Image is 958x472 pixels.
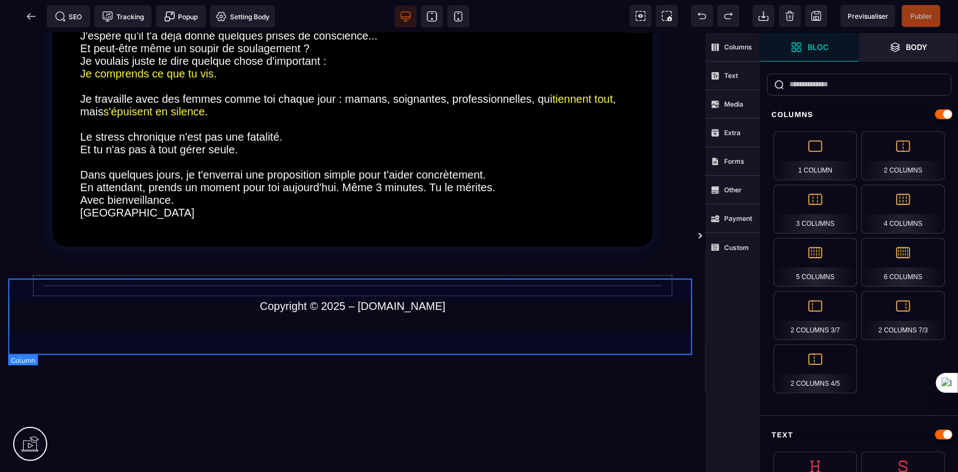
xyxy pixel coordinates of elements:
[848,12,888,20] span: Previsualiser
[724,43,752,51] strong: Columns
[808,43,828,51] strong: Bloc
[630,5,652,27] span: View components
[760,33,859,62] span: Open Blocks
[861,238,945,287] div: 6 Columns
[774,131,857,180] div: 1 Column
[216,11,270,22] span: Setting Body
[724,157,744,165] strong: Forms
[724,243,749,252] strong: Custom
[8,264,697,282] text: Copyright © 2025 – [DOMAIN_NAME]
[861,185,945,234] div: 4 Columns
[760,425,958,445] div: Text
[859,33,958,62] span: Open Layer Manager
[724,214,752,223] strong: Payment
[906,43,928,51] strong: Body
[760,104,958,125] div: Columns
[55,11,82,22] span: SEO
[164,11,198,22] span: Popup
[724,71,738,80] strong: Text
[774,291,857,340] div: 2 Columns 3/7
[724,186,742,194] strong: Other
[656,5,678,27] span: Screenshot
[102,11,144,22] span: Tracking
[841,5,895,27] span: Preview
[774,238,857,287] div: 5 Columns
[724,129,741,137] strong: Extra
[861,131,945,180] div: 2 Columns
[774,345,857,393] div: 2 Columns 4/5
[724,100,743,108] strong: Media
[774,185,857,234] div: 3 Columns
[910,12,932,20] span: Publier
[861,291,945,340] div: 2 Columns 7/3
